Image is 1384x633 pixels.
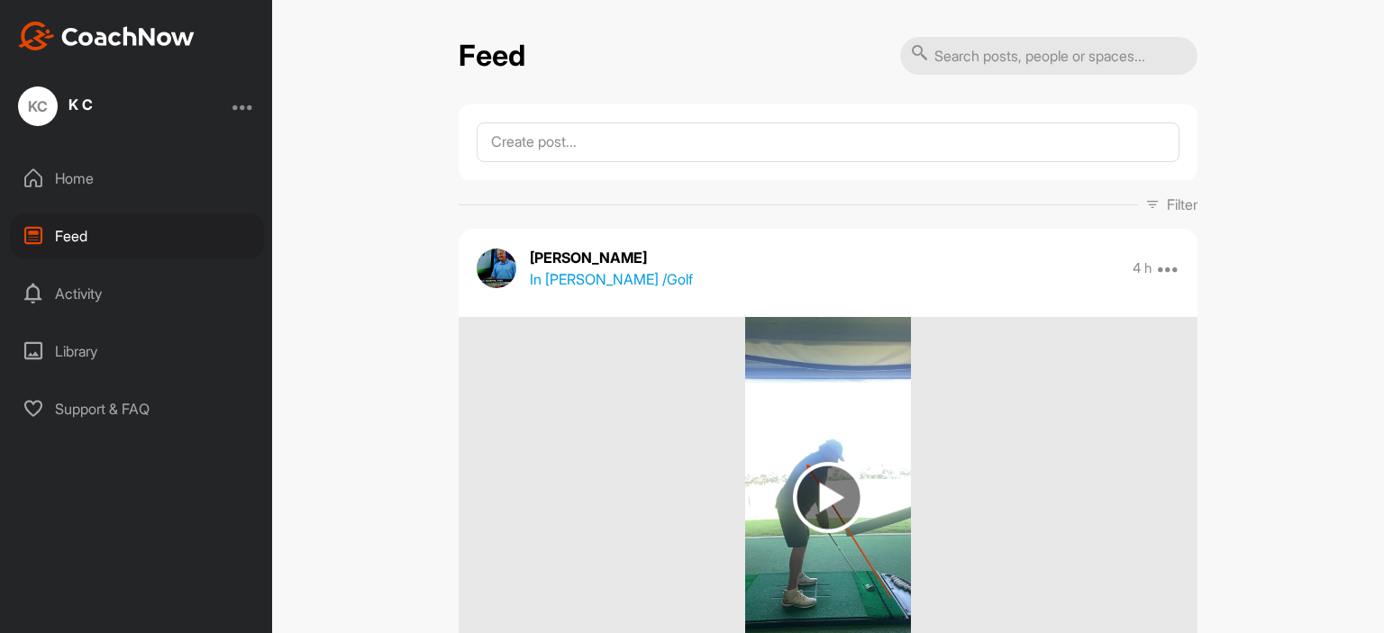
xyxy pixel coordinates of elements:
div: K C [68,97,93,112]
p: 4 h [1133,259,1152,277]
h2: Feed [459,39,525,74]
p: Filter [1167,194,1197,215]
p: [PERSON_NAME] [530,247,693,268]
img: play [793,462,864,533]
input: Search posts, people or spaces... [900,37,1197,75]
div: Library [10,329,264,374]
img: CoachNow [18,22,195,50]
div: Support & FAQ [10,386,264,431]
div: KC [18,86,58,126]
div: Home [10,156,264,201]
img: avatar [477,249,516,288]
div: Activity [10,271,264,316]
div: Feed [10,213,264,258]
p: In [PERSON_NAME] / Golf [530,268,693,290]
